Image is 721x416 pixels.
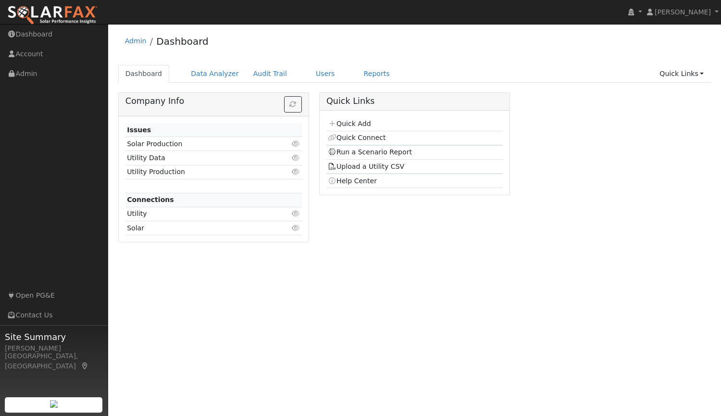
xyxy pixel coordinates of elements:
span: [PERSON_NAME] [655,8,711,16]
a: Run a Scenario Report [328,148,412,156]
a: Dashboard [118,65,170,83]
img: SolarFax [7,5,98,25]
h5: Company Info [125,96,302,106]
a: Admin [125,37,147,45]
div: [GEOGRAPHIC_DATA], [GEOGRAPHIC_DATA] [5,351,103,371]
td: Utility [125,207,273,221]
a: Quick Add [328,120,371,127]
a: Reports [357,65,397,83]
td: Utility Data [125,151,273,165]
div: [PERSON_NAME] [5,343,103,353]
a: Users [309,65,342,83]
i: Click to view [292,225,300,231]
td: Solar Production [125,137,273,151]
i: Click to view [292,168,300,175]
a: Upload a Utility CSV [328,163,404,170]
a: Dashboard [156,36,209,47]
i: Click to view [292,210,300,217]
strong: Issues [127,126,151,134]
a: Help Center [328,177,377,185]
span: Site Summary [5,330,103,343]
a: Map [81,362,89,370]
img: retrieve [50,400,58,408]
a: Data Analyzer [184,65,246,83]
i: Click to view [292,140,300,147]
a: Quick Links [652,65,711,83]
td: Solar [125,221,273,235]
td: Utility Production [125,165,273,179]
i: Click to view [292,154,300,161]
a: Quick Connect [328,134,385,141]
h5: Quick Links [326,96,503,106]
strong: Connections [127,196,174,203]
a: Audit Trail [246,65,294,83]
